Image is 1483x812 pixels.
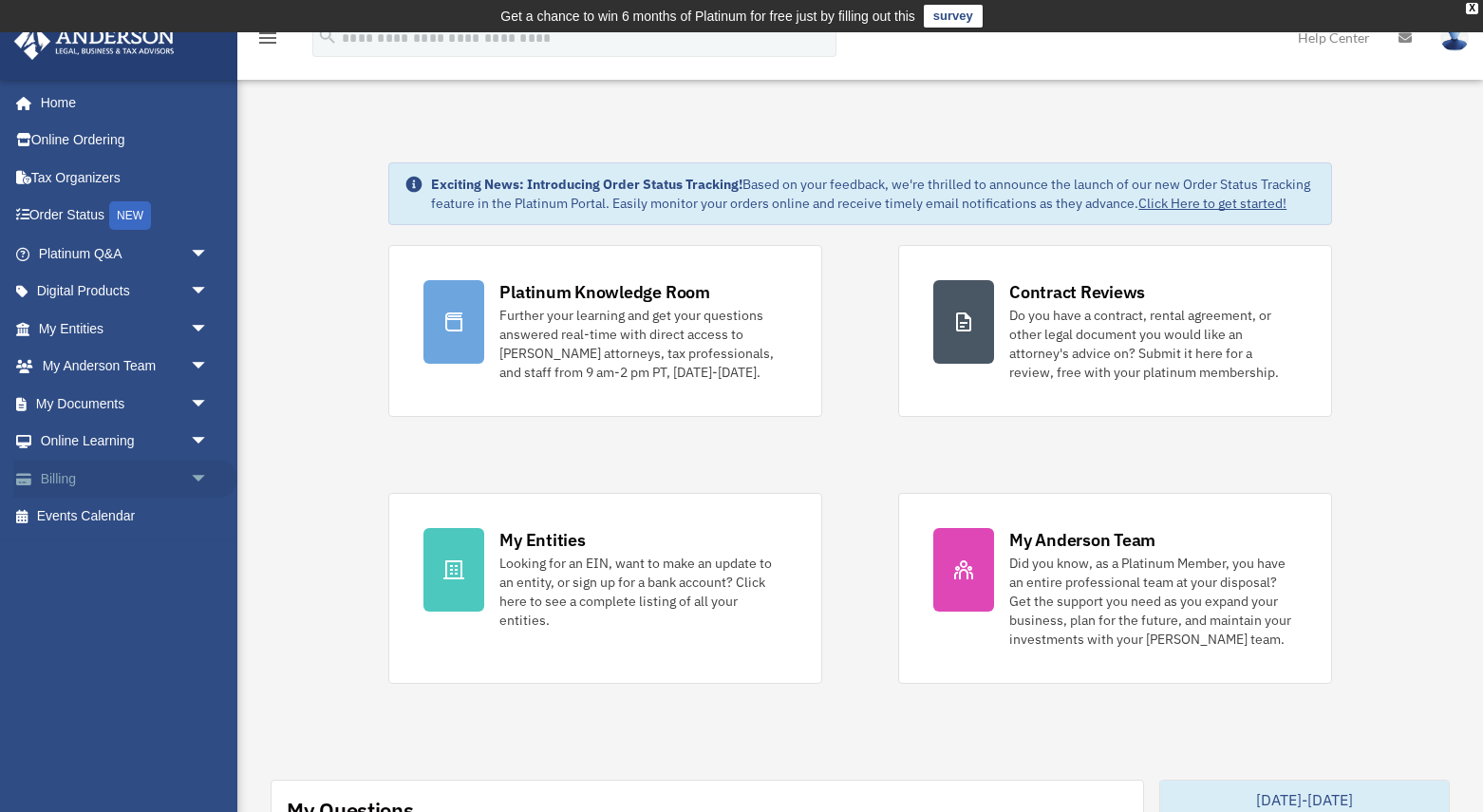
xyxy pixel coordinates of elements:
[13,310,237,348] a: My Entitiesarrow_drop_down
[499,554,787,630] div: Looking for an EIN, want to make an update to an entity, or sign up for a bank account? Click her...
[190,423,228,462] span: arrow_drop_down
[13,273,237,311] a: Digital Productsarrow_drop_down
[109,201,151,230] div: NEW
[13,460,237,498] a: Billingarrow_drop_down
[1009,306,1297,382] div: Do you have a contract, rental agreement, or other legal document you would like an attorney's ad...
[317,26,338,47] i: search
[1466,3,1478,14] div: close
[256,33,279,49] a: menu
[898,493,1332,684] a: My Anderson Team Did you know, as a Platinum Member, you have an entire professional team at your...
[499,280,710,304] div: Platinum Knowledge Room
[898,245,1332,417] a: Contract Reviews Do you have a contract, rental agreement, or other legal document you would like...
[1009,554,1297,649] div: Did you know, as a Platinum Member, you have an entire professional team at your disposal? Get th...
[13,385,237,423] a: My Documentsarrow_drop_down
[1009,528,1155,552] div: My Anderson Team
[431,175,1316,213] div: Based on your feedback, we're thrilled to announce the launch of our new Order Status Tracking fe...
[388,493,822,684] a: My Entities Looking for an EIN, want to make an update to an entity, or sign up for a bank accoun...
[924,5,983,28] a: survey
[13,197,237,236] a: Order StatusNEW
[190,273,228,312] span: arrow_drop_down
[388,245,822,417] a: Platinum Knowledge Room Further your learning and get your questions answered real-time with dire...
[256,27,279,49] i: menu
[1009,280,1145,304] div: Contract Reviews
[13,159,237,197] a: Tax Organizers
[13,348,237,386] a: My Anderson Teamarrow_drop_down
[1138,195,1286,212] a: Click Here to get started!
[431,176,742,193] strong: Exciting News: Introducing Order Status Tracking!
[190,235,228,274] span: arrow_drop_down
[13,498,237,536] a: Events Calendar
[13,122,237,160] a: Online Ordering
[9,23,180,60] img: Anderson Advisors Platinum Portal
[13,84,228,122] a: Home
[190,460,228,499] span: arrow_drop_down
[190,310,228,349] span: arrow_drop_down
[190,348,228,387] span: arrow_drop_down
[500,5,915,28] div: Get a chance to win 6 months of Platinum for free just by filling out this
[13,423,237,461] a: Online Learningarrow_drop_down
[1440,24,1469,51] img: User Pic
[499,528,585,552] div: My Entities
[13,235,237,273] a: Platinum Q&Aarrow_drop_down
[499,306,787,382] div: Further your learning and get your questions answered real-time with direct access to [PERSON_NAM...
[190,385,228,424] span: arrow_drop_down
